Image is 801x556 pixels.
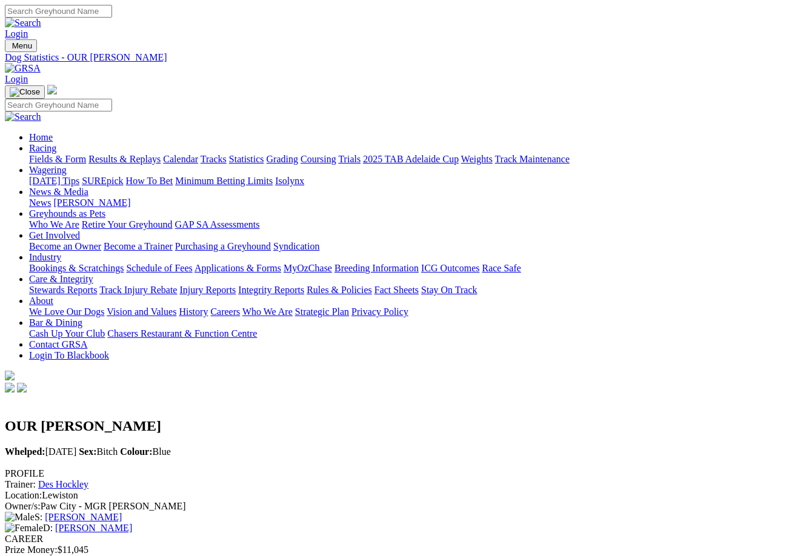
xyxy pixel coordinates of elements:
[5,544,58,555] span: Prize Money:
[99,285,177,295] a: Track Injury Rebate
[5,371,15,380] img: logo-grsa-white.png
[5,446,45,457] b: Whelped:
[29,285,97,295] a: Stewards Reports
[5,490,796,501] div: Lewiston
[104,241,173,251] a: Become a Trainer
[29,165,67,175] a: Wagering
[334,263,419,273] a: Breeding Information
[307,285,372,295] a: Rules & Policies
[495,154,570,164] a: Track Maintenance
[5,446,76,457] span: [DATE]
[53,197,130,208] a: [PERSON_NAME]
[5,63,41,74] img: GRSA
[107,306,176,317] a: Vision and Values
[5,28,28,39] a: Login
[338,154,361,164] a: Trials
[5,52,796,63] a: Dog Statistics - OUR [PERSON_NAME]
[47,85,57,94] img: logo-grsa-white.png
[363,154,459,164] a: 2025 TAB Adelaide Cup
[79,446,118,457] span: Bitch
[5,501,796,512] div: Paw City - MGR [PERSON_NAME]
[175,176,273,186] a: Minimum Betting Limits
[5,544,796,555] div: $11,045
[79,446,96,457] b: Sex:
[284,263,332,273] a: MyOzChase
[55,523,132,533] a: [PERSON_NAME]
[29,263,796,274] div: Industry
[5,99,112,111] input: Search
[29,274,93,284] a: Care & Integrity
[5,74,28,84] a: Login
[179,306,208,317] a: History
[107,328,257,339] a: Chasers Restaurant & Function Centre
[82,176,123,186] a: SUREpick
[45,512,122,522] a: [PERSON_NAME]
[5,479,36,489] span: Trainer:
[210,306,240,317] a: Careers
[120,446,152,457] b: Colour:
[29,285,796,296] div: Care & Integrity
[421,285,477,295] a: Stay On Track
[126,176,173,186] a: How To Bet
[5,534,796,544] div: CAREER
[29,132,53,142] a: Home
[5,523,53,533] span: D:
[5,490,42,500] span: Location:
[29,176,796,187] div: Wagering
[29,317,82,328] a: Bar & Dining
[461,154,493,164] a: Weights
[29,241,796,252] div: Get Involved
[482,263,520,273] a: Race Safe
[29,154,86,164] a: Fields & Form
[201,154,227,164] a: Tracks
[194,263,281,273] a: Applications & Forms
[29,154,796,165] div: Racing
[242,306,293,317] a: Who We Are
[5,418,796,434] h2: OUR [PERSON_NAME]
[5,512,42,522] span: S:
[374,285,419,295] a: Fact Sheets
[29,328,796,339] div: Bar & Dining
[267,154,298,164] a: Grading
[179,285,236,295] a: Injury Reports
[12,41,32,50] span: Menu
[229,154,264,164] a: Statistics
[5,5,112,18] input: Search
[5,523,43,534] img: Female
[351,306,408,317] a: Privacy Policy
[5,111,41,122] img: Search
[29,306,796,317] div: About
[88,154,161,164] a: Results & Replays
[29,197,51,208] a: News
[126,263,192,273] a: Schedule of Fees
[175,219,260,230] a: GAP SA Assessments
[29,143,56,153] a: Racing
[5,501,41,511] span: Owner/s:
[175,241,271,251] a: Purchasing a Greyhound
[5,468,796,479] div: PROFILE
[29,230,80,240] a: Get Involved
[273,241,319,251] a: Syndication
[29,296,53,306] a: About
[29,176,79,186] a: [DATE] Tips
[29,197,796,208] div: News & Media
[163,154,198,164] a: Calendar
[120,446,171,457] span: Blue
[238,285,304,295] a: Integrity Reports
[29,241,101,251] a: Become an Owner
[29,252,61,262] a: Industry
[275,176,304,186] a: Isolynx
[301,154,336,164] a: Coursing
[29,208,105,219] a: Greyhounds as Pets
[295,306,349,317] a: Strategic Plan
[17,383,27,392] img: twitter.svg
[29,350,109,360] a: Login To Blackbook
[29,339,87,349] a: Contact GRSA
[29,219,79,230] a: Who We Are
[29,187,88,197] a: News & Media
[5,383,15,392] img: facebook.svg
[5,512,35,523] img: Male
[5,18,41,28] img: Search
[29,328,105,339] a: Cash Up Your Club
